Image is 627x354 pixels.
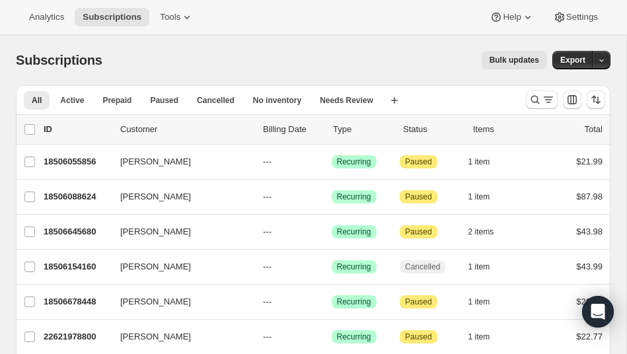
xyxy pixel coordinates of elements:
div: 18506055856[PERSON_NAME]---SuccessRecurringAttentionPaused1 item$21.99 [44,153,603,171]
div: 18506154160[PERSON_NAME]---SuccessRecurringCancelled1 item$43.99 [44,258,603,276]
span: [PERSON_NAME] [120,190,191,203]
span: $43.99 [576,262,603,271]
button: [PERSON_NAME] [112,326,244,347]
span: [PERSON_NAME] [120,260,191,273]
button: Help [482,8,542,26]
span: Needs Review [320,95,373,106]
span: Cancelled [197,95,235,106]
button: 1 item [468,153,505,171]
span: Bulk updates [490,55,539,65]
span: 1 item [468,157,490,167]
div: Open Intercom Messenger [582,296,614,328]
span: $22.77 [576,332,603,341]
button: Customize table column order and visibility [563,90,581,109]
span: Recurring [337,297,371,307]
span: Paused [405,157,432,167]
p: ID [44,123,110,136]
button: 1 item [468,258,505,276]
span: Paused [405,297,432,307]
div: Type [333,123,392,136]
span: [PERSON_NAME] [120,155,191,168]
span: Paused [405,227,432,237]
div: 18506678448[PERSON_NAME]---SuccessRecurringAttentionPaused1 item$28.97 [44,293,603,311]
span: Cancelled [405,262,440,272]
span: 1 item [468,192,490,202]
span: Analytics [29,12,64,22]
button: Search and filter results [526,90,558,109]
span: Recurring [337,227,371,237]
p: 18506645680 [44,225,110,238]
span: Paused [405,192,432,202]
span: --- [263,297,272,306]
p: Total [585,123,603,136]
button: Tools [152,8,202,26]
p: 22621978800 [44,330,110,343]
span: Subscriptions [16,53,102,67]
span: All [32,95,42,106]
span: Active [60,95,84,106]
span: Settings [566,12,598,22]
button: 1 item [468,293,505,311]
button: Bulk updates [482,51,547,69]
span: Paused [405,332,432,342]
p: Status [403,123,462,136]
span: $28.97 [576,297,603,306]
button: Create new view [384,91,405,110]
span: Recurring [337,157,371,167]
button: Subscriptions [75,8,149,26]
span: 1 item [468,297,490,307]
div: Items [473,123,533,136]
div: 18506088624[PERSON_NAME]---SuccessRecurringAttentionPaused1 item$87.98 [44,188,603,206]
span: $21.99 [576,157,603,166]
button: [PERSON_NAME] [112,291,244,312]
button: 2 items [468,223,509,241]
span: Paused [150,95,178,106]
span: $87.98 [576,192,603,201]
p: Customer [120,123,252,136]
span: [PERSON_NAME] [120,225,191,238]
span: Recurring [337,332,371,342]
p: 18506678448 [44,295,110,308]
div: 18506645680[PERSON_NAME]---SuccessRecurringAttentionPaused2 items$43.98 [44,223,603,241]
span: Help [503,12,521,22]
p: 18506055856 [44,155,110,168]
button: Settings [545,8,606,26]
div: 22621978800[PERSON_NAME]---SuccessRecurringAttentionPaused1 item$22.77 [44,328,603,346]
span: Prepaid [102,95,131,106]
button: 1 item [468,328,505,346]
span: 1 item [468,332,490,342]
span: Recurring [337,192,371,202]
span: Recurring [337,262,371,272]
span: Subscriptions [83,12,141,22]
span: 1 item [468,262,490,272]
p: 18506088624 [44,190,110,203]
button: Analytics [21,8,72,26]
p: Billing Date [263,123,322,136]
button: Sort the results [587,90,605,109]
span: Export [560,55,585,65]
button: Export [552,51,593,69]
button: [PERSON_NAME] [112,186,244,207]
span: 2 items [468,227,494,237]
button: 1 item [468,188,505,206]
button: [PERSON_NAME] [112,151,244,172]
span: --- [263,227,272,236]
span: Tools [160,12,180,22]
button: [PERSON_NAME] [112,256,244,277]
span: --- [263,192,272,201]
span: --- [263,262,272,271]
p: 18506154160 [44,260,110,273]
div: IDCustomerBilling DateTypeStatusItemsTotal [44,123,603,136]
span: No inventory [253,95,301,106]
span: --- [263,157,272,166]
button: [PERSON_NAME] [112,221,244,242]
span: [PERSON_NAME] [120,295,191,308]
span: [PERSON_NAME] [120,330,191,343]
span: $43.98 [576,227,603,236]
span: --- [263,332,272,341]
